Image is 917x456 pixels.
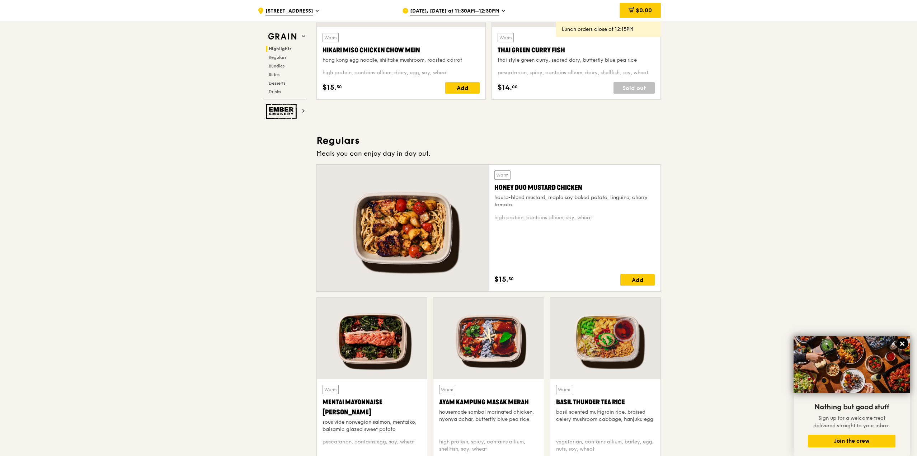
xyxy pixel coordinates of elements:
div: Mentai Mayonnaise [PERSON_NAME] [323,397,421,417]
div: Warm [498,33,514,42]
span: Desserts [269,81,285,86]
div: thai style green curry, seared dory, butterfly blue pea rice [498,57,655,64]
div: housemade sambal marinated chicken, nyonya achar, butterfly blue pea rice [439,409,538,423]
img: Grain web logo [266,30,299,43]
span: $0.00 [636,7,652,14]
div: vegetarian, contains allium, barley, egg, nuts, soy, wheat [556,438,655,453]
span: 00 [512,84,518,90]
div: Ayam Kampung Masak Merah [439,397,538,407]
img: Ember Smokery web logo [266,104,299,119]
button: Join the crew [808,435,895,447]
span: 50 [337,84,342,90]
div: Warm [323,385,339,394]
div: high protein, contains allium, soy, wheat [494,214,655,221]
div: pescatarian, spicy, contains allium, dairy, shellfish, soy, wheat [498,69,655,76]
div: Meals you can enjoy day in day out. [316,149,661,159]
span: 50 [508,276,514,282]
div: Lunch orders close at 12:15PM [562,26,655,33]
span: Bundles [269,64,284,69]
div: Sold out [613,82,655,94]
span: Highlights [269,46,292,51]
div: Warm [323,33,339,42]
div: Thai Green Curry Fish [498,45,655,55]
div: Honey Duo Mustard Chicken [494,183,655,193]
div: Hikari Miso Chicken Chow Mein [323,45,480,55]
span: [DATE], [DATE] at 11:30AM–12:30PM [410,8,499,15]
div: high protein, contains allium, dairy, egg, soy, wheat [323,69,480,76]
div: basil scented multigrain rice, braised celery mushroom cabbage, hanjuku egg [556,409,655,423]
div: Warm [556,385,572,394]
div: pescatarian, contains egg, soy, wheat [323,438,421,453]
div: Add [620,274,655,286]
div: Basil Thunder Tea Rice [556,397,655,407]
div: house-blend mustard, maple soy baked potato, linguine, cherry tomato [494,194,655,208]
div: Add [445,82,480,94]
span: $15. [494,274,508,285]
span: Regulars [269,55,286,60]
img: DSC07876-Edit02-Large.jpeg [794,336,910,393]
span: Sides [269,72,279,77]
span: Sign up for a welcome treat delivered straight to your inbox. [813,415,890,429]
div: hong kong egg noodle, shiitake mushroom, roasted carrot [323,57,480,64]
div: Warm [439,385,455,394]
span: Nothing but good stuff [814,403,889,412]
span: [STREET_ADDRESS] [265,8,313,15]
span: $15. [323,82,337,93]
span: Drinks [269,89,281,94]
h3: Regulars [316,134,661,147]
div: high protein, spicy, contains allium, shellfish, soy, wheat [439,438,538,453]
div: Warm [494,170,511,180]
button: Close [897,338,908,349]
span: $14. [498,82,512,93]
div: sous vide norwegian salmon, mentaiko, balsamic glazed sweet potato [323,419,421,433]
